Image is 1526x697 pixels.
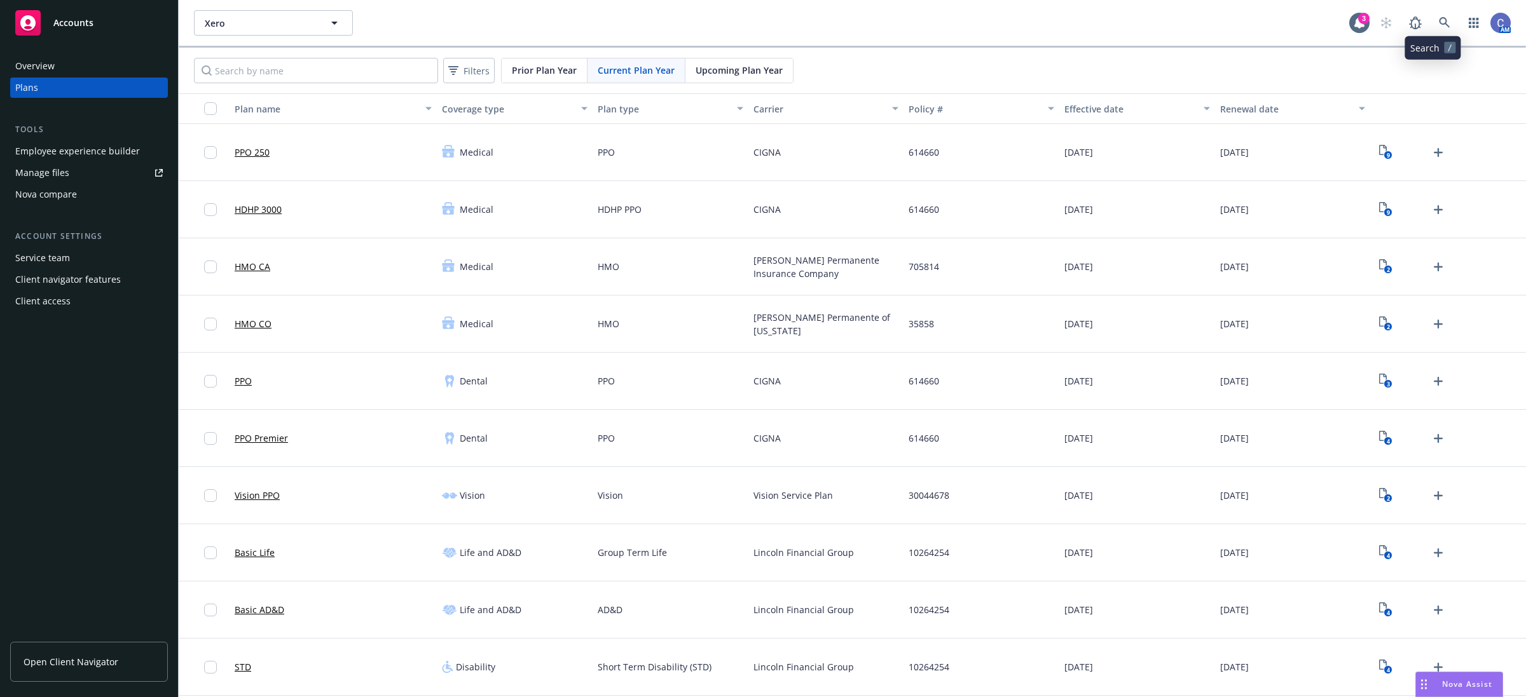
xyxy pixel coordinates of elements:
span: [DATE] [1220,660,1249,673]
text: 4 [1386,666,1389,674]
div: Carrier [753,102,885,116]
div: Nova compare [15,184,77,205]
span: Filters [446,62,492,80]
span: Vision [460,489,485,502]
button: Filters [443,58,495,83]
span: CIGNA [753,145,781,159]
a: Upload Plan Documents [1428,371,1448,391]
span: AD&D [598,603,622,616]
a: Switch app [1461,10,1487,36]
a: HMO CA [235,260,270,273]
span: Lincoln Financial Group [753,603,854,616]
span: [DATE] [1220,603,1249,616]
button: Policy # [904,93,1059,124]
div: Effective date [1064,102,1196,116]
div: Client navigator features [15,269,121,290]
span: Medical [460,203,493,216]
span: Xero [205,17,315,30]
a: View Plan Documents [1375,485,1396,506]
a: HMO CO [235,317,272,330]
span: Lincoln Financial Group [753,660,854,673]
a: Client access [10,291,168,311]
a: View Plan Documents [1375,257,1396,277]
input: Toggle Row Selected [204,432,217,445]
div: Service team [15,248,70,268]
span: [DATE] [1064,603,1093,616]
span: Disability [456,660,495,673]
a: Service team [10,248,168,268]
input: Toggle Row Selected [204,546,217,559]
a: Upload Plan Documents [1428,314,1448,334]
span: [DATE] [1064,203,1093,216]
a: Plans [10,78,168,98]
span: [DATE] [1220,546,1249,559]
input: Select all [204,102,217,115]
input: Toggle Row Selected [204,203,217,216]
span: 10264254 [909,660,949,673]
div: Plans [15,78,38,98]
span: PPO [598,431,615,445]
text: 9 [1386,208,1389,217]
span: Vision [598,489,623,502]
a: Upload Plan Documents [1428,142,1448,163]
span: Accounts [53,18,93,28]
a: PPO [235,374,252,388]
div: Account settings [10,230,168,243]
span: Dental [460,374,488,388]
span: [DATE] [1064,660,1093,673]
span: Life and AD&D [460,546,521,559]
input: Toggle Row Selected [204,489,217,502]
text: 2 [1386,494,1389,503]
span: 30044678 [909,489,949,502]
input: Toggle Row Selected [204,375,217,388]
span: Open Client Navigator [24,655,118,668]
a: Upload Plan Documents [1428,485,1448,506]
div: 3 [1358,13,1370,24]
img: photo [1490,13,1511,33]
a: PPO Premier [235,431,288,445]
span: Upcoming Plan Year [696,64,783,77]
a: View Plan Documents [1375,371,1396,391]
span: Medical [460,145,493,159]
span: Vision Service Plan [753,489,833,502]
a: View Plan Documents [1375,142,1396,163]
div: Plan name [235,102,418,116]
span: Filters [464,64,490,78]
span: [DATE] [1064,489,1093,502]
button: Effective date [1059,93,1215,124]
a: Upload Plan Documents [1428,428,1448,449]
span: [DATE] [1064,145,1093,159]
div: Manage files [15,163,69,183]
div: Policy # [909,102,1040,116]
button: Xero [194,10,353,36]
a: Basic AD&D [235,603,284,616]
span: [DATE] [1064,374,1093,388]
a: View Plan Documents [1375,200,1396,220]
button: Carrier [748,93,904,124]
a: Overview [10,56,168,76]
a: Manage files [10,163,168,183]
span: Current Plan Year [598,64,675,77]
a: Report a Bug [1403,10,1428,36]
text: 3 [1386,380,1389,388]
span: 614660 [909,431,939,445]
div: Coverage type [442,102,574,116]
input: Toggle Row Selected [204,261,217,273]
a: Upload Plan Documents [1428,600,1448,620]
input: Toggle Row Selected [204,318,217,330]
span: [DATE] [1220,317,1249,330]
span: 35858 [909,317,934,330]
a: Upload Plan Documents [1428,657,1448,677]
div: Tools [10,123,168,136]
a: PPO 250 [235,145,270,159]
a: View Plan Documents [1375,600,1396,620]
span: 10264254 [909,603,949,616]
span: 614660 [909,203,939,216]
span: [PERSON_NAME] Permanente Insurance Company [753,254,899,280]
a: STD [235,660,251,673]
text: 4 [1386,552,1389,560]
a: Basic Life [235,546,275,559]
a: View Plan Documents [1375,428,1396,449]
span: [DATE] [1220,374,1249,388]
span: Medical [460,317,493,330]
